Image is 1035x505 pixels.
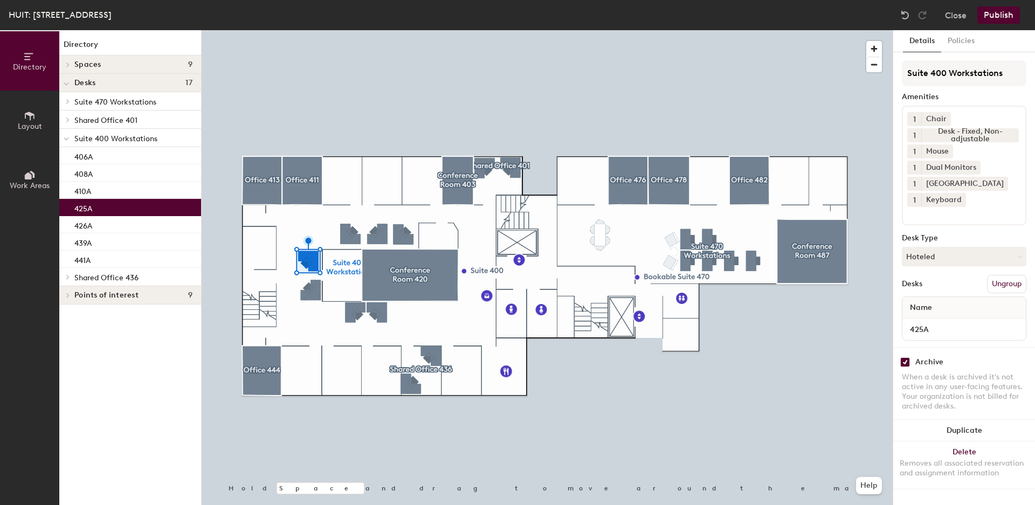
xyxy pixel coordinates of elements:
[907,193,921,207] button: 1
[10,181,50,190] span: Work Areas
[9,8,112,22] div: HUIT: [STREET_ADDRESS]
[913,130,916,141] span: 1
[74,60,101,69] span: Spaces
[59,39,201,56] h1: Directory
[13,63,46,72] span: Directory
[902,234,1026,243] div: Desk Type
[913,162,916,174] span: 1
[921,177,1008,191] div: [GEOGRAPHIC_DATA]
[913,178,916,190] span: 1
[74,116,137,125] span: Shared Office 401
[907,144,921,158] button: 1
[74,79,95,87] span: Desks
[941,30,981,52] button: Policies
[921,193,966,207] div: Keyboard
[74,167,93,179] p: 408A
[856,477,882,494] button: Help
[893,420,1035,441] button: Duplicate
[907,161,921,175] button: 1
[945,6,967,24] button: Close
[188,60,192,69] span: 9
[74,134,157,143] span: Suite 400 Workstations
[921,144,953,158] div: Mouse
[185,79,192,87] span: 17
[921,128,1019,142] div: Desk - Fixed, Non-adjustable
[902,280,922,288] div: Desks
[74,253,91,265] p: 441A
[902,372,1026,411] div: When a desk is archived it's not active in any user-facing features. Your organization is not bil...
[74,291,139,300] span: Points of interest
[913,114,916,125] span: 1
[74,98,156,107] span: Suite 470 Workstations
[913,195,916,206] span: 1
[74,201,92,213] p: 425A
[893,441,1035,489] button: DeleteRemoves all associated reservation and assignment information
[905,322,1024,337] input: Unnamed desk
[913,146,916,157] span: 1
[902,247,1026,266] button: Hoteled
[977,6,1020,24] button: Publish
[921,112,951,126] div: Chair
[903,30,941,52] button: Details
[915,358,943,366] div: Archive
[74,273,139,282] span: Shared Office 436
[917,10,928,20] img: Redo
[902,93,1026,101] div: Amenities
[74,236,92,248] p: 439A
[188,291,192,300] span: 9
[74,149,93,162] p: 406A
[18,122,42,131] span: Layout
[987,275,1026,293] button: Ungroup
[74,184,91,196] p: 410A
[900,459,1029,478] div: Removes all associated reservation and assignment information
[905,298,937,317] span: Name
[907,177,921,191] button: 1
[900,10,910,20] img: Undo
[74,218,92,231] p: 426A
[907,112,921,126] button: 1
[921,161,981,175] div: Dual Monitors
[907,128,921,142] button: 1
